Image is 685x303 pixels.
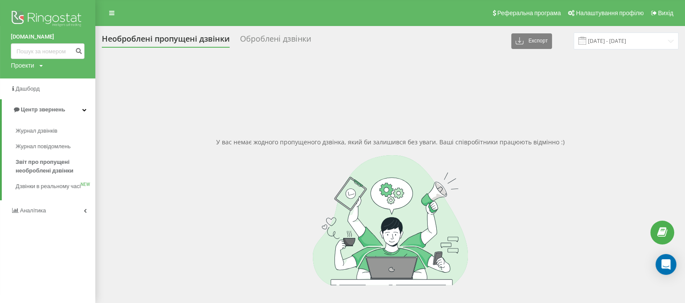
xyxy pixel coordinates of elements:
span: Журнал повідомлень [16,142,71,151]
a: [DOMAIN_NAME] [11,33,84,41]
a: Журнал повідомлень [16,139,95,154]
input: Пошук за номером [11,43,84,59]
a: Звіт про пропущені необроблені дзвінки [16,154,95,179]
a: Центр звернень [2,99,95,120]
img: Ringostat logo [11,9,84,30]
div: Проекти [11,61,34,70]
button: Експорт [511,33,552,49]
span: Вихід [658,10,673,16]
span: Журнал дзвінків [16,127,57,135]
div: Open Intercom Messenger [656,254,676,275]
a: Журнал дзвінків [16,123,95,139]
span: Аналiтика [20,207,46,214]
span: Дзвінки в реальному часі [16,182,81,191]
a: Дзвінки в реальному часіNEW [16,179,95,194]
span: Звіт про пропущені необроблені дзвінки [16,158,91,175]
div: Необроблені пропущені дзвінки [102,34,230,48]
span: Центр звернень [21,106,65,113]
span: Реферальна програма [497,10,561,16]
span: Дашборд [16,85,40,92]
div: Оброблені дзвінки [240,34,311,48]
span: Налаштування профілю [576,10,643,16]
